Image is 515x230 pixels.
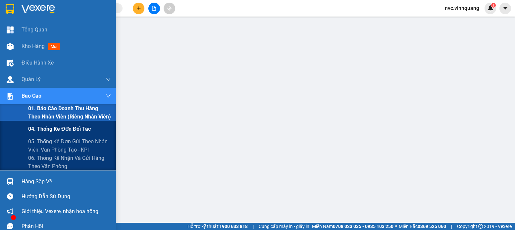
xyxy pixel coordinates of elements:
[491,3,496,8] sup: 1
[7,60,14,67] img: warehouse-icon
[451,223,452,230] span: |
[7,38,87,53] span: [STREET_ADDRESS][PERSON_NAME]
[439,4,485,12] span: nvc.vinhquang
[418,224,446,229] strong: 0369 525 060
[28,125,91,133] span: 04. Thống kê đơn đối tác
[7,223,13,229] span: message
[48,43,60,50] span: mới
[219,224,248,229] strong: 1900 633 818
[164,3,175,14] button: aim
[7,76,14,83] img: warehouse-icon
[399,223,446,230] span: Miền Bắc
[6,4,14,14] img: logo-vxr
[312,223,393,230] span: Miền Nam
[492,3,494,8] span: 1
[5,6,32,34] img: logo
[136,6,141,11] span: plus
[65,29,125,35] strong: : [DOMAIN_NAME]
[28,137,111,154] span: 05. Thống kê đơn gửi theo nhân viên, văn phòng tạo - KPI
[28,154,111,170] span: 06. Thống kê nhận và gửi hàng theo văn phòng
[22,177,111,187] div: Hàng sắp về
[50,6,140,13] strong: CÔNG TY TNHH VĨNH QUANG
[7,193,13,200] span: question-circle
[333,224,393,229] strong: 0708 023 035 - 0935 103 250
[22,59,54,67] span: Điều hành xe
[395,225,397,228] span: ⚪️
[488,5,493,11] img: icon-new-feature
[148,3,160,14] button: file-add
[106,77,111,82] span: down
[22,43,45,49] span: Kho hàng
[133,3,144,14] button: plus
[167,6,172,11] span: aim
[22,25,47,34] span: Tổng Quan
[7,26,14,33] img: dashboard-icon
[65,30,82,35] span: Website
[253,223,254,230] span: |
[152,6,156,11] span: file-add
[7,208,13,214] span: notification
[106,93,111,99] span: down
[499,3,511,14] button: caret-down
[22,75,41,83] span: Quản Lý
[74,23,117,27] strong: Hotline : 0889 23 23 23
[22,207,98,215] span: Giới thiệu Vexere, nhận hoa hồng
[7,178,14,185] img: warehouse-icon
[28,104,111,121] span: 01. Báo cáo doanh thu hàng theo nhân viên (riêng nhân viên)
[7,93,14,100] img: solution-icon
[69,14,122,21] strong: PHIẾU GỬI HÀNG
[259,223,310,230] span: Cung cấp máy in - giấy in:
[187,223,248,230] span: Hỗ trợ kỹ thuật:
[7,43,14,50] img: warehouse-icon
[478,224,483,229] span: copyright
[22,192,111,202] div: Hướng dẫn sử dụng
[7,38,87,53] span: VP gửi:
[22,92,41,100] span: Báo cáo
[502,5,508,11] span: caret-down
